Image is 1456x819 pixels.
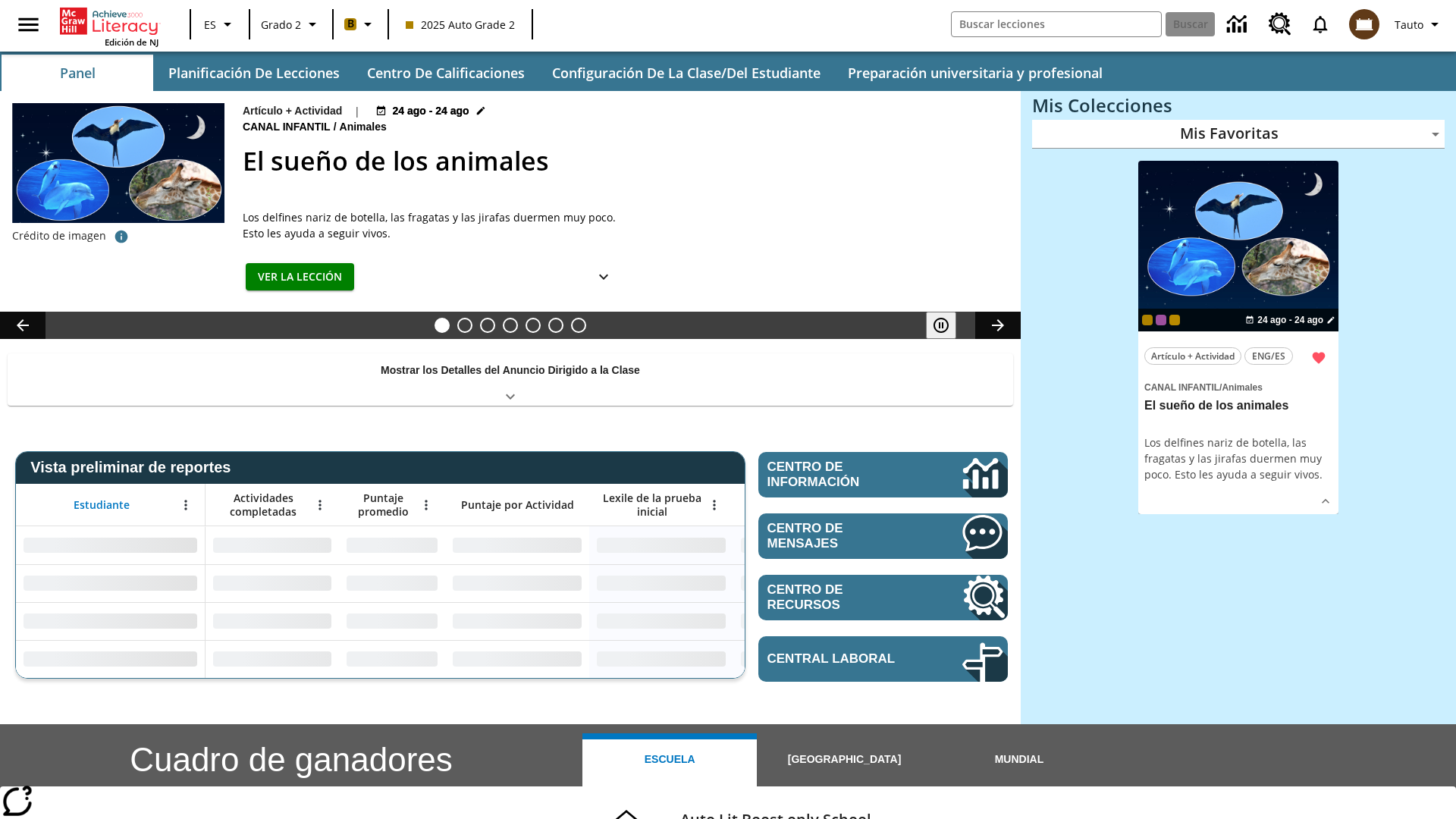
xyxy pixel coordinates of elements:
span: Animales [1222,382,1262,393]
button: Abrir menú [415,494,438,516]
span: Animales [340,119,390,136]
button: Remover de Favoritas [1305,344,1332,372]
p: Crédito de imagen [12,228,106,243]
span: Vista preliminar de reportes [30,459,238,476]
div: Los delfines nariz de botella, las fragatas y las jirafas duermen muy poco. Esto les ayuda a segu... [243,209,622,241]
div: Sin datos, [206,640,339,678]
button: 24 ago - 24 ago Elegir fechas [1242,313,1338,327]
div: Sin datos, [339,526,445,564]
button: Planificación de lecciones [156,55,352,91]
div: Sin datos, [733,526,877,564]
span: Edición de NJ [105,36,158,48]
button: Configuración de la clase/del estudiante [540,55,833,91]
div: Sin datos, [206,602,339,640]
button: Artículo + Actividad [1144,347,1241,365]
button: Lenguaje: ES, Selecciona un idioma [196,11,244,38]
span: | [354,103,360,119]
button: Abrir menú [309,494,331,516]
a: Centro de recursos, Se abrirá en una pestaña nueva. [1260,4,1301,45]
button: ENG/ES [1244,347,1293,365]
div: Mis Favoritas [1032,120,1445,149]
button: [GEOGRAPHIC_DATA] [757,733,931,786]
div: Sin datos, [206,564,339,602]
button: Boost El color de la clase es anaranjado claro. Cambiar el color de la clase. [338,11,383,38]
span: ES [204,17,216,33]
button: Diapositiva 3 ¿Lo quieres con papas fritas? [480,318,495,333]
a: Centro de mensajes [758,513,1008,559]
a: Central laboral [758,636,1008,682]
a: Centro de información [1218,4,1260,45]
button: Perfil/Configuración [1389,11,1450,38]
button: Mundial [932,733,1106,786]
span: Canal Infantil [243,119,334,136]
button: Panel [2,55,153,91]
span: Puntaje por Actividad [461,498,574,512]
button: Ver más [588,263,619,291]
button: Abrir menú [703,494,726,516]
button: Diapositiva 7 Una idea, mucho trabajo [571,318,586,333]
span: Lexile de la prueba inicial [597,491,708,519]
div: Clase actual [1142,315,1153,325]
span: Centro de mensajes [767,521,917,551]
div: Sin datos, [206,526,339,564]
span: Puntaje promedio [347,491,419,519]
div: Pausar [926,312,971,339]
p: Mostrar los Detalles del Anuncio Dirigido a la Clase [381,362,640,378]
span: / [1219,382,1222,393]
span: Tema: Canal Infantil/Animales [1144,378,1332,395]
h3: Mis Colecciones [1032,95,1445,116]
button: Centro de calificaciones [355,55,537,91]
button: Diapositiva 1 El sueño de los animales [435,318,450,333]
button: 24 ago - 24 ago Elegir fechas [372,103,488,119]
div: OL 2025 Auto Grade 3 [1156,315,1166,325]
button: Diapositiva 4 Modas que pasaron de moda [503,318,518,333]
span: Actividades completadas [213,491,313,519]
img: Fotos de una fragata, dos delfines nariz de botella y una jirafa sobre un fondo de noche estrellada [12,103,224,223]
button: Pausar [926,312,956,339]
div: Sin datos, [339,602,445,640]
button: Abrir menú [174,494,197,516]
a: Centro de recursos, Se abrirá en una pestaña nueva. [758,575,1008,620]
div: Portada [60,5,158,48]
button: Abrir el menú lateral [6,2,51,47]
button: Ver más [1314,490,1337,513]
div: lesson details [1138,161,1338,515]
button: Crédito de imagen: Logorilla/Getty Images (fondo); slowmotiongli/iStock/Getty Images Plus (delfin... [106,223,136,250]
span: ENG/ES [1252,348,1285,364]
a: Portada [60,6,158,36]
img: avatar image [1349,9,1379,39]
div: New 2025 class [1169,315,1180,325]
button: Diapositiva 6 ¿Cuál es la gran idea? [548,318,563,333]
a: Centro de información [758,452,1008,497]
span: Artículo + Actividad [1151,348,1235,364]
h3: El sueño de los animales [1144,398,1332,414]
span: Estudiante [74,498,130,512]
span: Tauto [1395,17,1423,33]
div: Sin datos, [733,602,877,640]
button: Diapositiva 2 Llevar el cine a la dimensión X [457,318,472,333]
button: Carrusel de lecciones, seguir [975,312,1021,339]
div: Sin datos, [339,564,445,602]
input: Buscar campo [952,12,1161,36]
span: / [334,121,337,133]
span: Canal Infantil [1144,382,1219,393]
button: Diapositiva 5 ¿Los autos del futuro? [526,318,541,333]
span: 2025 Auto Grade 2 [406,17,515,33]
button: Ver la lección [246,263,354,291]
div: Mostrar los Detalles del Anuncio Dirigido a la Clase [8,353,1013,406]
span: Central laboral [767,651,917,667]
div: Los delfines nariz de botella, las fragatas y las jirafas duermen muy poco. Esto les ayuda a segu... [1144,435,1332,482]
span: 24 ago - 24 ago [393,103,469,119]
h2: El sueño de los animales [243,142,1003,180]
button: Escoja un nuevo avatar [1340,5,1389,44]
button: Grado: Grado 2, Elige un grado [255,11,328,38]
div: Sin datos, [733,640,877,678]
a: Notificaciones [1301,5,1340,44]
span: Grado 2 [261,17,301,33]
span: 24 ago - 24 ago [1257,313,1323,327]
button: Preparación universitaria y profesional [836,55,1115,91]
